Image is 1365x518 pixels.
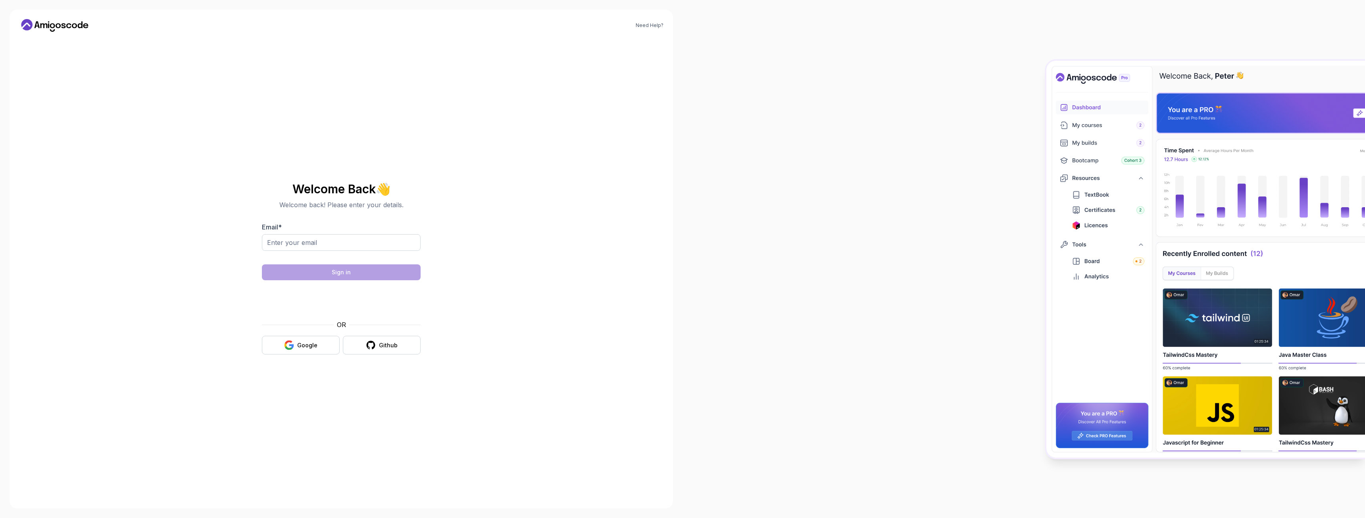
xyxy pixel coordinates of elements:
[379,341,398,349] div: Github
[343,336,421,354] button: Github
[262,223,282,231] label: Email *
[262,336,340,354] button: Google
[262,234,421,251] input: Enter your email
[262,183,421,195] h2: Welcome Back
[19,19,90,32] a: Home link
[636,22,663,29] a: Need Help?
[281,285,401,315] iframe: Widget containing checkbox for hCaptcha security challenge
[262,200,421,210] p: Welcome back! Please enter your details.
[297,341,317,349] div: Google
[1046,61,1365,458] img: Amigoscode Dashboard
[332,268,351,276] div: Sign in
[337,320,346,329] p: OR
[374,180,393,198] span: 👋
[262,264,421,280] button: Sign in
